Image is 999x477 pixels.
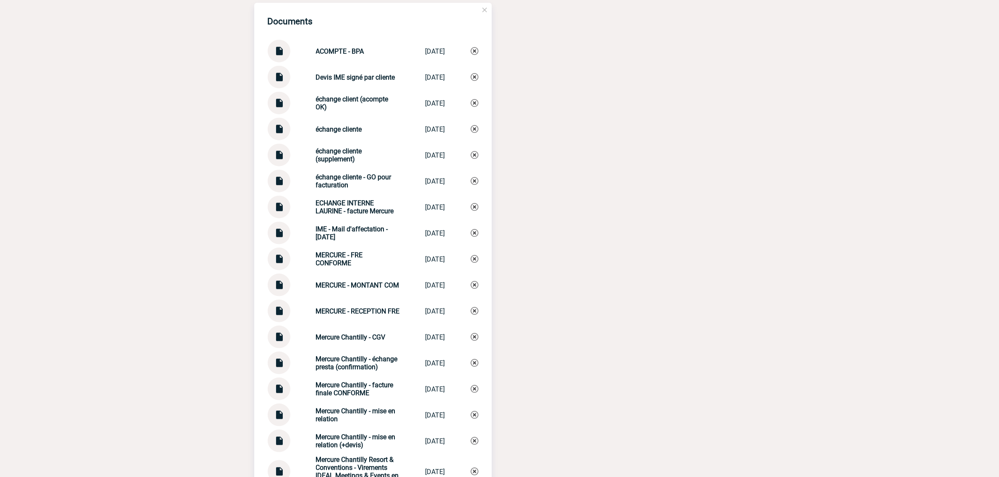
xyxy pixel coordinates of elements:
img: Supprimer [471,468,478,475]
img: Supprimer [471,255,478,263]
div: [DATE] [425,47,445,55]
img: close.png [481,6,488,14]
img: Supprimer [471,333,478,341]
div: [DATE] [425,255,445,263]
img: Supprimer [471,73,478,81]
img: Supprimer [471,307,478,315]
div: [DATE] [425,437,445,445]
img: Supprimer [471,151,478,159]
strong: ECHANGE INTERNE LAURINE - facture Mercure [316,199,394,215]
div: [DATE] [425,281,445,289]
strong: MERCURE - MONTANT COM [316,281,399,289]
div: [DATE] [425,203,445,211]
strong: Mercure Chantilly - CGV [316,333,386,341]
div: [DATE] [425,125,445,133]
div: [DATE] [425,359,445,367]
div: [DATE] [425,151,445,159]
strong: IME - Mail d'affectation - [DATE] [316,225,388,241]
strong: MERCURE - RECEPTION FRE [316,307,400,315]
img: Supprimer [471,281,478,289]
img: Supprimer [471,437,478,445]
img: Supprimer [471,203,478,211]
img: Supprimer [471,229,478,237]
img: Supprimer [471,411,478,419]
img: Supprimer [471,359,478,367]
div: [DATE] [425,73,445,81]
div: [DATE] [425,468,445,476]
div: [DATE] [425,333,445,341]
img: Supprimer [471,385,478,393]
strong: Mercure Chantilly - facture finale CONFORME [316,381,394,397]
strong: Devis IME signé par cliente [316,73,395,81]
strong: ACOMPTE - BPA [316,47,364,55]
strong: Mercure Chantilly - mise en relation [316,407,396,423]
strong: échange cliente - GO pour facturation [316,173,391,189]
div: [DATE] [425,229,445,237]
img: Supprimer [471,125,478,133]
strong: Mercure Chantilly - échange presta (confirmation) [316,355,398,371]
h4: Documents [268,16,313,26]
strong: échange cliente (supplement) [316,147,362,163]
div: [DATE] [425,411,445,419]
strong: Mercure Chantilly - mise en relation (+devis) [316,433,396,449]
img: Supprimer [471,47,478,55]
img: Supprimer [471,99,478,107]
strong: MERCURE - FRE CONFORME [316,251,363,267]
div: [DATE] [425,307,445,315]
strong: échange client (acompte OK) [316,95,389,111]
img: Supprimer [471,177,478,185]
div: [DATE] [425,99,445,107]
div: [DATE] [425,385,445,393]
strong: échange cliente [316,125,362,133]
div: [DATE] [425,177,445,185]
